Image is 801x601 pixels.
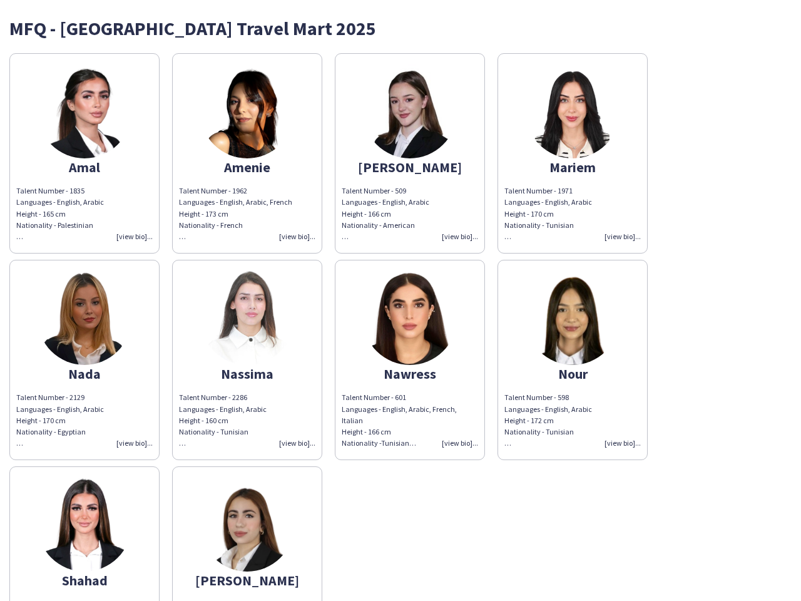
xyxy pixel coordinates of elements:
span: Talent Number - 1971 Languages - English, Arabic Height - 170 cm Nationality - Tunisian [504,186,592,241]
span: Talent Number - 601 Languages - English, Arabic, French, Italian Height - 166 cm Nationality - [342,393,457,448]
div: [PERSON_NAME] [342,162,478,173]
span: Tunisian [381,438,416,448]
div: Amal [16,162,153,173]
div: Mariem [504,162,641,173]
img: thumb-0b0a4517-2be3-415a-a8cd-aac60e329b3a.png [363,271,457,365]
div: Nour [504,368,641,379]
img: thumb-2e0034d6-7930-4ae6-860d-e19d2d874555.png [200,478,294,572]
div: MFQ - [GEOGRAPHIC_DATA] Travel Mart 2025 [9,19,792,38]
span: Languages - English, Arabic Height - 165 cm Nationality - Palestinian [16,197,104,241]
div: Languages - English, Arabic [504,404,641,449]
span: Nationality - French [179,220,243,230]
span: Height - 173 cm [179,209,228,218]
div: Amenie [179,162,315,173]
span: Languages - English, Arabic, French [179,197,292,207]
img: thumb-33402f92-3f0a-48ee-9b6d-2e0525ee7c28.png [526,271,620,365]
div: Nassima [179,368,315,379]
span: Talent Number - 1962 [179,186,247,195]
img: thumb-81ff8e59-e6e2-4059-b349-0c4ea833cf59.png [38,64,131,158]
img: thumb-4c95e7ae-0fdf-44ac-8d60-b62309d66edf.png [526,64,620,158]
span: Talent Number - 2286 Languages - English, Arabic Height - 160 cm Nationality - Tunisian [179,393,267,448]
span: Talent Number - 509 Languages - English, Arabic Height - 166 cm Nationality - American [342,186,429,241]
span: Talent Number - 2129 Languages - English, Arabic Height - 170 cm Nationality - Egyptian [16,393,104,448]
img: thumb-22a80c24-cb5f-4040-b33a-0770626b616f.png [38,478,131,572]
div: Nawress [342,368,478,379]
img: thumb-6635f156c0799.jpeg [363,64,457,158]
img: thumb-7d03bddd-c3aa-4bde-8cdb-39b64b840995.png [200,271,294,365]
div: [PERSON_NAME] [179,575,315,586]
div: Height - 172 cm Nationality - Tunisian [504,415,641,449]
img: thumb-127a73c4-72f8-4817-ad31-6bea1b145d02.png [38,271,131,365]
div: Nada [16,368,153,379]
span: Talent Number - 598 [504,393,569,402]
span: Talent Number - 1835 [16,186,84,195]
img: thumb-4ca95fa5-4d3e-4c2c-b4ce-8e0bcb13b1c7.png [200,64,294,158]
div: Shahad [16,575,153,586]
